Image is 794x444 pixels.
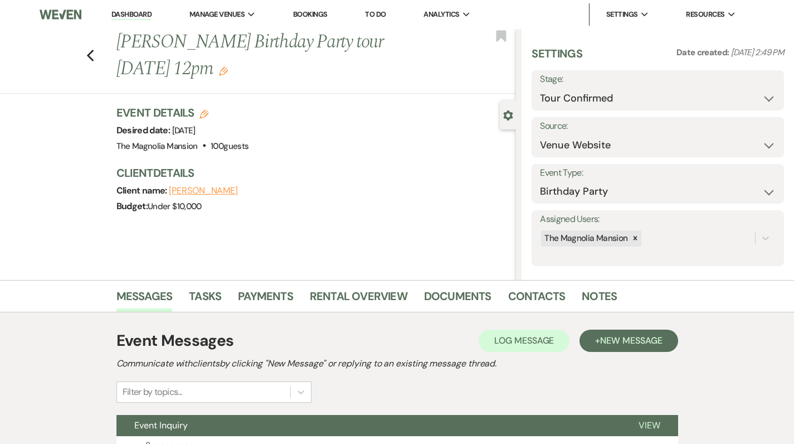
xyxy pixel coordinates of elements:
[508,287,566,312] a: Contacts
[111,9,152,20] a: Dashboard
[686,9,724,20] span: Resources
[116,415,621,436] button: Event Inquiry
[123,385,182,399] div: Filter by topics...
[116,287,173,312] a: Messages
[310,287,407,312] a: Rental Overview
[116,105,249,120] h3: Event Details
[639,419,660,431] span: View
[582,287,617,312] a: Notes
[116,357,678,370] h2: Communicate with clients by clicking "New Message" or replying to an existing message thread.
[579,330,678,352] button: +New Message
[148,201,202,212] span: Under $10,000
[134,419,188,431] span: Event Inquiry
[189,9,245,20] span: Manage Venues
[532,46,582,70] h3: Settings
[365,9,386,19] a: To Do
[540,165,776,181] label: Event Type:
[116,165,505,181] h3: Client Details
[169,186,238,195] button: [PERSON_NAME]
[540,211,776,228] label: Assigned Users:
[541,230,629,247] div: The Magnolia Mansion
[116,200,148,212] span: Budget:
[423,9,459,20] span: Analytics
[116,141,198,152] span: The Magnolia Mansion
[211,141,249,152] span: 100 guests
[172,125,196,136] span: [DATE]
[503,109,513,120] button: Close lead details
[189,287,221,312] a: Tasks
[116,185,169,196] span: Client name:
[540,71,776,88] label: Stage:
[116,29,432,82] h1: [PERSON_NAME] Birthday Party tour [DATE] 12pm
[219,66,228,76] button: Edit
[621,415,678,436] button: View
[479,330,569,352] button: Log Message
[540,118,776,134] label: Source:
[116,124,172,136] span: Desired date:
[494,335,554,346] span: Log Message
[731,47,784,58] span: [DATE] 2:49 PM
[600,335,662,346] span: New Message
[116,329,234,353] h1: Event Messages
[606,9,638,20] span: Settings
[238,287,293,312] a: Payments
[40,3,81,26] img: Weven Logo
[424,287,491,312] a: Documents
[676,47,731,58] span: Date created:
[293,9,328,19] a: Bookings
